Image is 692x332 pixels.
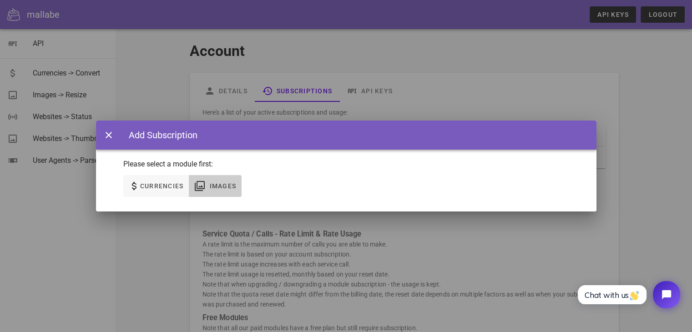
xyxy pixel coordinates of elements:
[123,159,569,170] p: Please select a module first:
[140,182,184,190] span: Currencies
[209,182,236,190] span: Images
[123,175,189,197] button: Currencies
[120,128,197,142] div: Add Subscription
[568,273,688,316] iframe: Tidio Chat
[189,175,242,197] button: Images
